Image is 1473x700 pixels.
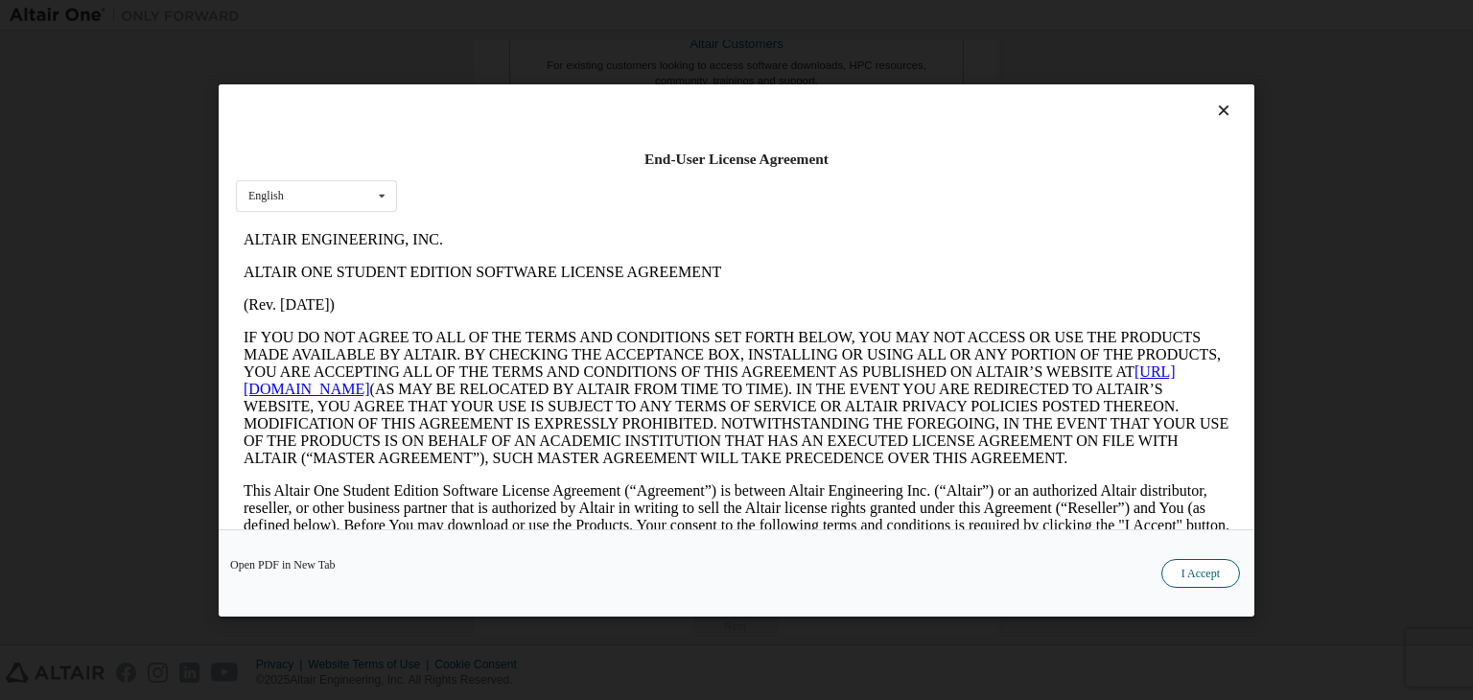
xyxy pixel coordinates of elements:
[8,8,994,25] p: ALTAIR ENGINEERING, INC.
[8,73,994,90] p: (Rev. [DATE])
[248,190,284,201] div: English
[8,259,994,328] p: This Altair One Student Edition Software License Agreement (“Agreement”) is between Altair Engine...
[230,559,336,571] a: Open PDF in New Tab
[1161,559,1240,588] button: I Accept
[236,150,1237,169] div: End-User License Agreement
[8,40,994,58] p: ALTAIR ONE STUDENT EDITION SOFTWARE LICENSE AGREEMENT
[8,105,994,244] p: IF YOU DO NOT AGREE TO ALL OF THE TERMS AND CONDITIONS SET FORTH BELOW, YOU MAY NOT ACCESS OR USE...
[8,140,940,174] a: [URL][DOMAIN_NAME]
